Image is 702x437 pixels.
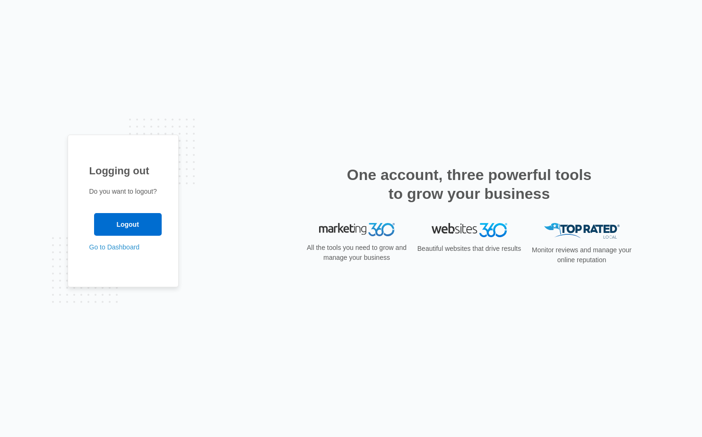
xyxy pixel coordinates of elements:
[544,223,620,239] img: Top Rated Local
[89,187,157,197] p: Do you want to logout?
[89,163,157,179] h1: Logging out
[416,244,522,254] p: Beautiful websites that drive results
[89,243,140,251] a: Go to Dashboard
[344,165,595,203] h2: One account, three powerful tools to grow your business
[319,223,395,236] img: Marketing 360
[94,213,162,236] input: Logout
[529,245,635,265] p: Monitor reviews and manage your online reputation
[432,223,507,237] img: Websites 360
[304,243,410,263] p: All the tools you need to grow and manage your business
